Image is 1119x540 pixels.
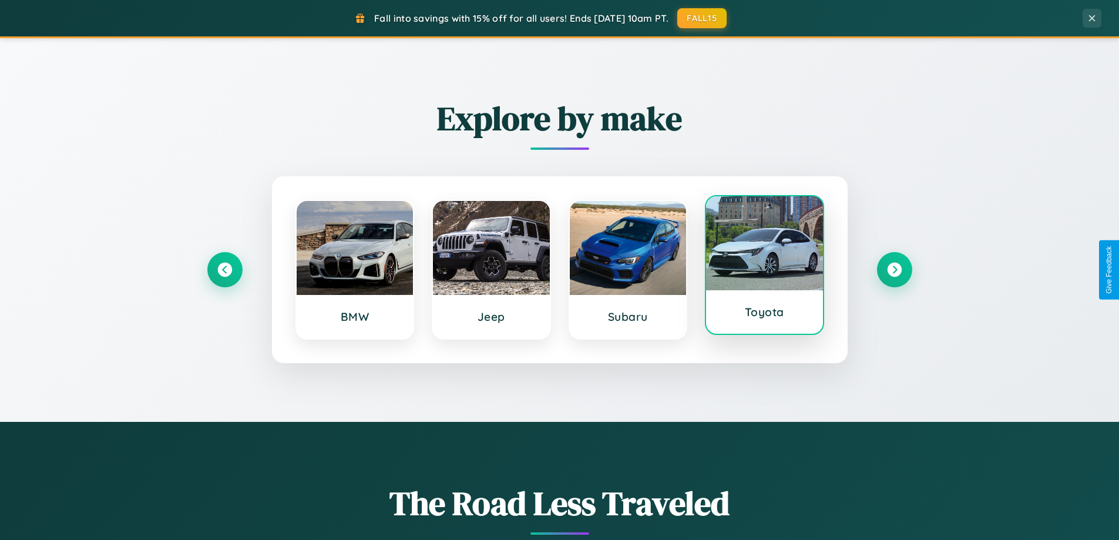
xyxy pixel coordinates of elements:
[207,481,912,526] h1: The Road Less Traveled
[374,12,668,24] span: Fall into savings with 15% off for all users! Ends [DATE] 10am PT.
[677,8,727,28] button: FALL15
[207,96,912,141] h2: Explore by make
[308,310,402,324] h3: BMW
[445,310,538,324] h3: Jeep
[582,310,675,324] h3: Subaru
[718,305,811,319] h3: Toyota
[1105,246,1113,294] div: Give Feedback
